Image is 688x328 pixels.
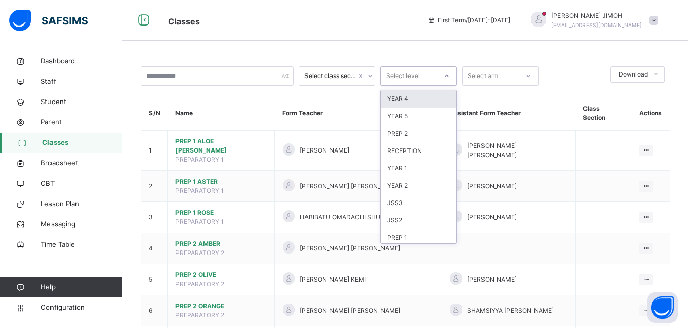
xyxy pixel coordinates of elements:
span: Messaging [41,219,122,230]
th: Assistant Form Teacher [442,96,575,131]
span: [PERSON_NAME] [300,146,349,155]
div: YEAR 2 [381,177,456,194]
span: PREPARATORY 1 [175,218,224,225]
td: 5 [141,264,168,295]
span: Lesson Plan [41,199,122,209]
span: PREPARATORY 1 [175,156,224,163]
span: [PERSON_NAME] [467,182,517,191]
span: Parent [41,117,122,128]
div: ABDULAKEEMJIMOH [521,11,664,30]
span: PREP 2 AMBER [175,239,267,248]
span: [PERSON_NAME] [PERSON_NAME] [467,141,568,160]
span: Broadsheet [41,158,122,168]
div: JSS3 [381,194,456,212]
span: PREP 1 ROSE [175,208,267,217]
div: Select arm [468,66,498,86]
span: Staff [41,77,122,87]
span: [PERSON_NAME] [467,213,517,222]
span: Download [619,70,648,79]
div: YEAR 4 [381,90,456,108]
div: PREP 2 [381,125,456,142]
span: PREP 2 OLIVE [175,270,267,280]
span: [PERSON_NAME] [PERSON_NAME] [300,306,400,315]
span: [PERSON_NAME] [467,275,517,284]
span: [EMAIL_ADDRESS][DOMAIN_NAME] [551,22,642,28]
span: [PERSON_NAME] [PERSON_NAME] [300,182,400,191]
span: CBT [41,179,122,189]
img: safsims [9,10,88,31]
span: [PERSON_NAME] JIMOH [551,11,642,20]
div: RECEPTION [381,142,456,160]
td: 3 [141,202,168,233]
div: JSS2 [381,212,456,229]
div: Select class section [304,71,356,81]
th: Name [168,96,275,131]
span: PREP 1 ASTER [175,177,267,186]
span: HABIBATU OMADACHI SHUAIBU [300,213,395,222]
td: 4 [141,233,168,264]
span: Classes [42,138,122,148]
th: S/N [141,96,168,131]
span: SHAMSIYYA [PERSON_NAME] [467,306,554,315]
span: Classes [168,16,200,27]
span: [PERSON_NAME] KEMI [300,275,366,284]
th: Class Section [575,96,631,131]
div: Select level [386,66,420,86]
span: Configuration [41,302,122,313]
span: PREPARATORY 1 [175,187,224,194]
td: 1 [141,131,168,171]
span: Dashboard [41,56,122,66]
div: PREP 1 [381,229,456,246]
span: PREPARATORY 2 [175,249,224,257]
div: YEAR 1 [381,160,456,177]
td: 6 [141,295,168,326]
th: Actions [631,96,670,131]
span: Student [41,97,122,107]
button: Open asap [647,292,678,323]
span: PREPARATORY 2 [175,280,224,288]
span: PREP 1 ALOE [PERSON_NAME] [175,137,267,155]
span: Time Table [41,240,122,250]
span: PREP 2 ORANGE [175,301,267,311]
div: YEAR 5 [381,108,456,125]
span: Help [41,282,122,292]
span: [PERSON_NAME] [PERSON_NAME] [300,244,400,253]
span: session/term information [427,16,511,25]
span: PREPARATORY 2 [175,311,224,319]
td: 2 [141,171,168,202]
th: Form Teacher [274,96,442,131]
